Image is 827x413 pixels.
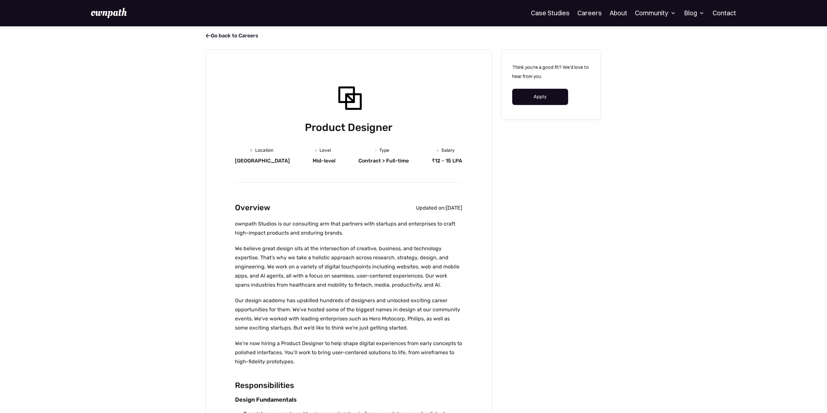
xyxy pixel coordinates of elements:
a: Careers [577,9,602,17]
img: Money Icon - Job Board X Webflow Template [436,149,438,151]
div: Blog [684,9,705,17]
div: Location [255,148,273,153]
h1: Product Designer [235,120,462,135]
p: ownpath Studios is our consulting arm that partners with startups and enterprises to craft high-i... [235,219,462,238]
img: Graph Icon - Job Board X Webflow Template [315,149,317,151]
h2: Responsibilities [235,379,462,392]
div: ₹12 - 15 LPA [432,158,462,164]
div: Salary [441,148,455,153]
img: Clock Icon - Job Board X Webflow Template [375,149,377,151]
div: Community [635,9,676,17]
div: Type [379,148,389,153]
p: Think you're a good fit? We'd love to hear from you. [512,63,590,81]
a: Apply [512,89,568,105]
a: Contact [713,9,736,17]
div: Updated on: [416,205,446,211]
a: Go back to Careers [206,32,258,39]
strong: Design Fundamentals [235,396,297,403]
span:  [206,32,211,39]
p: Our design academy has upskilled hundreds of designers and unlocked exciting career opportunities... [235,296,462,332]
p: We’re now hiring a Product Designer to help shape digital experiences from early concepts to poli... [235,339,462,366]
a: About [610,9,627,17]
a: Case Studies [531,9,570,17]
h2: Overview [235,201,270,214]
img: Location Icon - Job Board X Webflow Template [250,149,252,152]
div: [DATE] [446,205,462,211]
div: Contract > Full-time [358,158,409,164]
div: [GEOGRAPHIC_DATA] [235,158,290,164]
div: Mid-level [313,158,335,164]
p: We believe great design sits at the intersection of creative, business, and technology expertise.... [235,244,462,290]
div: Level [319,148,331,153]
